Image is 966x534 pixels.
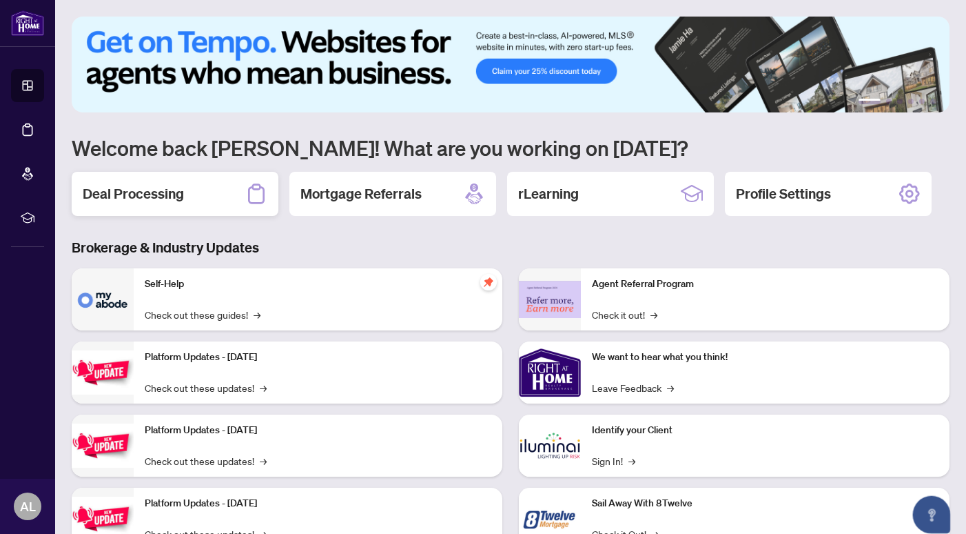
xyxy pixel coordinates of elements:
[592,380,674,395] a: Leave Feedback→
[518,184,579,204] h2: rLearning
[667,380,674,395] span: →
[72,350,134,394] img: Platform Updates - July 21, 2025
[592,277,938,292] p: Agent Referral Program
[480,274,497,290] span: pushpin
[145,277,491,292] p: Self-Help
[592,307,657,322] a: Check it out!→
[145,350,491,365] p: Platform Updates - [DATE]
[145,380,267,395] a: Check out these updates!→
[260,453,267,468] span: →
[145,423,491,438] p: Platform Updates - [DATE]
[72,238,949,257] h3: Brokerage & Industry Updates
[83,184,184,204] h2: Deal Processing
[919,99,925,104] button: 5
[859,99,881,104] button: 1
[145,453,267,468] a: Check out these updates!→
[886,99,892,104] button: 2
[592,496,938,511] p: Sail Away With 8Twelve
[930,99,936,104] button: 6
[911,486,952,527] button: Open asap
[20,497,36,516] span: AL
[592,453,635,468] a: Sign In!→
[300,184,422,204] h2: Mortgage Referrals
[260,380,267,395] span: →
[72,135,949,161] h1: Welcome back [PERSON_NAME]! What are you working on [DATE]?
[11,10,44,36] img: logo
[519,281,581,319] img: Agent Referral Program
[72,268,134,330] img: Self-Help
[897,99,903,104] button: 3
[254,307,260,322] span: →
[145,307,260,322] a: Check out these guides!→
[908,99,914,104] button: 4
[592,423,938,438] p: Identify your Client
[519,415,581,477] img: Identify your Client
[72,17,949,112] img: Slide 0
[592,350,938,365] p: We want to hear what you think!
[145,496,491,511] p: Platform Updates - [DATE]
[72,424,134,467] img: Platform Updates - July 8, 2025
[628,453,635,468] span: →
[736,184,831,204] h2: Profile Settings
[519,342,581,404] img: We want to hear what you think!
[650,307,657,322] span: →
